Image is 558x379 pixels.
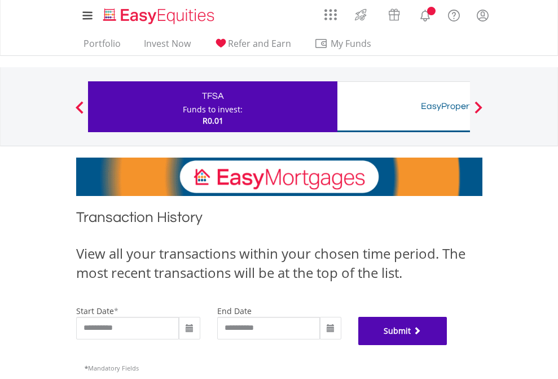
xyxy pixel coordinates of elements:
[317,3,344,21] a: AppsGrid
[314,36,388,51] span: My Funds
[76,158,482,196] img: EasyMortage Promotion Banner
[467,107,490,118] button: Next
[352,6,370,24] img: thrive-v2.svg
[440,3,468,25] a: FAQ's and Support
[79,38,125,55] a: Portfolio
[324,8,337,21] img: grid-menu-icon.svg
[95,88,331,104] div: TFSA
[99,3,219,25] a: Home page
[217,306,252,316] label: end date
[76,306,114,316] label: start date
[203,115,223,126] span: R0.01
[377,3,411,24] a: Vouchers
[385,6,403,24] img: vouchers-v2.svg
[101,7,219,25] img: EasyEquities_Logo.png
[209,38,296,55] a: Refer and Earn
[358,317,447,345] button: Submit
[68,107,91,118] button: Previous
[183,104,243,115] div: Funds to invest:
[411,3,440,25] a: Notifications
[228,37,291,50] span: Refer and Earn
[76,244,482,283] div: View all your transactions within your chosen time period. The most recent transactions will be a...
[76,207,482,233] h1: Transaction History
[468,3,497,28] a: My Profile
[85,364,139,372] span: Mandatory Fields
[139,38,195,55] a: Invest Now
